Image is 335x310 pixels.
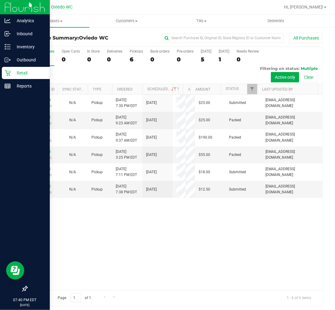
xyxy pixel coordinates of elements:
[5,57,11,63] inline-svg: Outbound
[90,18,164,24] span: Customers
[107,56,122,63] div: 0
[146,169,157,175] span: [DATE]
[146,135,157,140] span: [DATE]
[265,97,319,109] span: [EMAIL_ADDRESS][DOMAIN_NAME]
[69,152,76,158] button: N/A
[229,117,241,123] span: Packed
[300,72,318,82] button: Clear
[87,56,100,63] div: 0
[195,87,210,91] a: Amount
[229,135,241,140] span: Packed
[146,187,157,192] span: [DATE]
[150,49,169,53] div: Back-orders
[201,56,211,63] div: 5
[146,152,157,158] span: [DATE]
[5,44,11,50] inline-svg: Inventory
[117,87,133,91] a: Ordered
[11,43,47,50] p: Inventory
[183,84,190,95] th: Address
[91,135,103,140] span: Pickup
[150,56,169,63] div: 0
[69,100,76,106] button: N/A
[11,69,47,77] p: Retail
[15,15,89,27] a: Purchases
[162,33,283,43] input: Search Purchase ID, Original ID, State Registry ID or Customer Name...
[116,184,137,195] span: [DATE] 7:38 PM EDT
[62,56,80,63] div: 0
[130,56,143,63] div: 6
[69,170,76,174] span: Not Applicable
[164,18,238,24] span: Tills
[5,18,11,24] inline-svg: Analytics
[199,117,210,123] span: $25.00
[271,72,299,82] button: Active only
[259,18,292,24] span: Deliveries
[199,100,210,106] span: $25.00
[53,293,96,303] span: Page of 1
[11,30,47,37] p: Inbound
[265,149,319,160] span: [EMAIL_ADDRESS][DOMAIN_NAME]
[69,101,76,105] span: Not Applicable
[89,15,164,27] a: Customers
[116,97,137,109] span: [DATE] 7:30 PM EDT
[51,5,73,10] span: Oviedo WC
[265,115,319,126] span: [EMAIL_ADDRESS][DOMAIN_NAME]
[69,187,76,192] button: N/A
[247,84,257,94] a: Filter
[5,70,11,76] inline-svg: Retail
[69,187,76,191] span: Not Applicable
[5,83,11,89] inline-svg: Reports
[3,297,47,303] p: 07:40 PM EDT
[62,49,80,53] div: Open Carts
[177,49,193,53] div: Pre-orders
[239,15,313,27] a: Deliveries
[301,66,318,71] span: Multiple
[69,169,76,175] button: N/A
[11,17,47,24] p: Analytics
[69,117,76,123] button: N/A
[147,87,175,91] a: Scheduled
[79,35,108,41] span: Oviedo WC
[199,152,210,158] span: $55.00
[265,132,319,143] span: [EMAIL_ADDRESS][DOMAIN_NAME]
[6,261,24,280] iframe: Resource center
[91,117,103,123] span: Pickup
[69,153,76,157] span: Not Applicable
[91,152,103,158] span: Pickup
[229,100,246,106] span: Submitted
[265,166,319,178] span: [EMAIL_ADDRESS][DOMAIN_NAME]
[116,115,137,126] span: [DATE] 9:23 AM EDT
[11,82,47,90] p: Reports
[229,169,246,175] span: Submitted
[91,169,103,175] span: Pickup
[237,49,259,53] div: Needs Review
[91,100,103,106] span: Pickup
[93,87,101,91] a: Type
[107,49,122,53] div: Deliveries
[116,132,137,143] span: [DATE] 9:37 AM EDT
[262,87,293,91] a: Last Updated By
[177,56,193,63] div: 0
[62,87,86,91] a: Sync Status
[219,56,229,63] div: 1
[284,5,323,9] span: Hi, [PERSON_NAME]!
[229,152,241,158] span: Packed
[170,84,180,94] a: Filter
[69,135,76,140] button: N/A
[146,117,157,123] span: [DATE]
[237,56,259,63] div: 0
[87,49,100,53] div: In Store
[130,49,143,53] div: PickUps
[27,35,125,41] h3: Purchase Summary:
[70,293,81,303] input: 1
[199,135,212,140] span: $190.00
[69,118,76,122] span: Not Applicable
[5,31,11,37] inline-svg: Inbound
[282,293,316,302] span: 1 - 6 of 6 items
[229,187,246,192] span: Submitted
[219,49,229,53] div: [DATE]
[265,184,319,195] span: [EMAIL_ADDRESS][DOMAIN_NAME]
[11,56,47,64] p: Outbound
[164,15,239,27] a: Tills
[91,187,103,192] span: Pickup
